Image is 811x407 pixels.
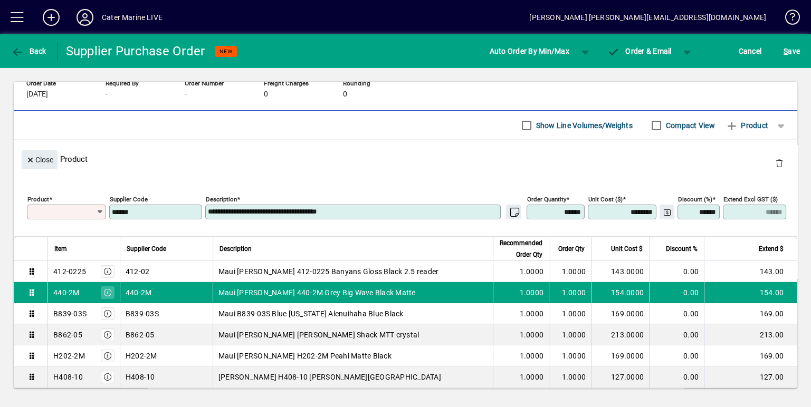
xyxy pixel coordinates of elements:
[558,243,585,255] span: Order Qty
[120,261,213,282] td: 412-02
[53,372,83,382] div: H408-10
[484,42,575,61] button: Auto Order By Min/Max
[660,205,674,219] button: Change Price Levels
[500,237,542,260] span: Recommended Order Qty
[534,120,633,131] label: Show Line Volumes/Weights
[649,282,704,303] td: 0.00
[736,42,765,61] button: Cancel
[264,90,268,99] span: 0
[102,9,163,26] div: Cater Marine LIVE
[66,43,205,60] div: Supplier Purchase Order
[185,90,187,99] span: -
[343,90,347,99] span: 0
[493,303,549,324] td: 1.0000
[678,196,712,203] mat-label: Discount (%)
[591,261,649,282] td: 143.0000
[120,324,213,345] td: B862-05
[19,154,60,164] app-page-header-button: Close
[704,324,797,345] td: 213.00
[54,243,67,255] span: Item
[529,9,766,26] div: [PERSON_NAME] [PERSON_NAME][EMAIL_ADDRESS][DOMAIN_NAME]
[120,345,213,366] td: H202-2M
[53,330,82,340] div: B862-05
[26,90,48,99] span: [DATE]
[14,140,797,178] div: Product
[588,196,623,203] mat-label: Unit Cost ($)
[591,324,649,345] td: 213.0000
[723,196,778,203] mat-label: Extend excl GST ($)
[53,351,85,361] div: H202-2M
[591,366,649,387] td: 127.0000
[53,287,80,298] div: 440-2M
[22,150,58,169] button: Close
[493,324,549,345] td: 1.0000
[549,345,591,366] td: 1.0000
[220,48,233,55] span: NEW
[549,324,591,345] td: 1.0000
[218,330,419,340] span: Maui [PERSON_NAME] [PERSON_NAME] Shack MTT crystal
[649,324,704,345] td: 0.00
[611,243,643,255] span: Unit Cost $
[549,366,591,387] td: 1.0000
[120,282,213,303] td: 440-2M
[704,345,797,366] td: 169.00
[8,42,49,61] button: Back
[704,303,797,324] td: 169.00
[649,345,704,366] td: 0.00
[664,120,715,131] label: Compact View
[493,261,549,282] td: 1.0000
[704,366,797,387] td: 127.00
[218,287,416,298] span: Maui [PERSON_NAME] 440-2M Grey Big Wave Black Matte
[759,243,784,255] span: Extend $
[591,282,649,303] td: 154.0000
[767,150,792,176] button: Delete
[704,282,797,303] td: 154.00
[726,117,768,134] span: Product
[493,366,549,387] td: 1.0000
[218,266,439,277] span: Maui [PERSON_NAME] 412-0225 Banyans Gloss Black 2.5 reader
[767,158,792,168] app-page-header-button: Delete
[127,243,166,255] span: Supplier Code
[649,261,704,282] td: 0.00
[34,8,68,27] button: Add
[591,345,649,366] td: 169.0000
[110,196,148,203] mat-label: Supplier Code
[549,261,591,282] td: 1.0000
[53,308,87,319] div: B839-03S
[602,42,677,61] button: Order & Email
[549,303,591,324] td: 1.0000
[490,43,569,60] span: Auto Order By Min/Max
[527,196,566,203] mat-label: Order Quantity
[53,266,86,277] div: 412-0225
[666,243,698,255] span: Discount %
[784,43,800,60] span: ave
[739,43,762,60] span: Cancel
[493,345,549,366] td: 1.0000
[68,8,102,27] button: Profile
[27,196,49,203] mat-label: Product
[549,282,591,303] td: 1.0000
[781,42,803,61] button: Save
[206,196,237,203] mat-label: Description
[784,47,788,55] span: S
[220,243,252,255] span: Description
[704,261,797,282] td: 143.00
[218,351,392,361] span: Maui [PERSON_NAME] H202-2M Peahi Matte Black
[218,372,441,382] span: [PERSON_NAME] H408-10 [PERSON_NAME][GEOGRAPHIC_DATA]
[649,366,704,387] td: 0.00
[106,90,108,99] span: -
[218,308,404,319] span: Maui B839-03S Blue [US_STATE] Alenuihaha Blue Black
[777,2,798,36] a: Knowledge Base
[649,303,704,324] td: 0.00
[11,47,46,55] span: Back
[120,303,213,324] td: B839-03S
[607,47,672,55] span: Order & Email
[26,151,53,169] span: Close
[493,282,549,303] td: 1.0000
[720,116,774,135] button: Product
[591,303,649,324] td: 169.0000
[120,366,213,387] td: H408-10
